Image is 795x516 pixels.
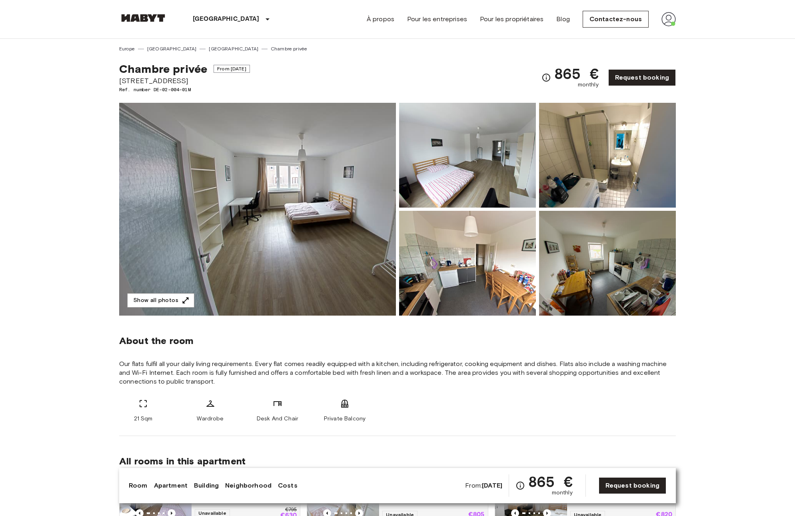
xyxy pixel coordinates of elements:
span: [STREET_ADDRESS] [119,76,250,86]
a: Request booking [599,477,666,494]
span: 21 Sqm [134,415,153,423]
span: monthly [578,81,599,89]
img: Marketing picture of unit DE-02-004-01M [119,103,396,316]
a: [GEOGRAPHIC_DATA] [147,45,197,52]
a: Neighborhood [225,481,272,490]
img: avatar [661,12,676,26]
span: Our flats fulfil all your daily living requirements. Every flat comes readily equipped with a kit... [119,360,676,386]
span: Chambre privée [119,62,207,76]
span: From [DATE] [214,65,250,73]
svg: Check cost overview for full price breakdown. Please note that discounts apply to new joiners onl... [541,73,551,82]
img: Picture of unit DE-02-004-01M [539,211,676,316]
img: Picture of unit DE-02-004-01M [399,211,536,316]
span: Ref. number DE-02-004-01M [119,86,250,93]
b: [DATE] [482,482,502,489]
p: €795 [285,508,297,512]
span: All rooms in this apartment [119,455,676,467]
img: Picture of unit DE-02-004-01M [399,103,536,208]
svg: Check cost overview for full price breakdown. Please note that discounts apply to new joiners onl... [515,481,525,490]
a: Pour les entreprises [407,14,467,24]
p: [GEOGRAPHIC_DATA] [193,14,260,24]
span: 865 € [528,474,573,489]
span: 865 € [554,66,599,81]
span: Desk And Chair [257,415,298,423]
a: [GEOGRAPHIC_DATA] [209,45,258,52]
a: Costs [278,481,298,490]
a: Contactez-nous [583,11,649,28]
a: Room [129,481,148,490]
img: Picture of unit DE-02-004-01M [539,103,676,208]
button: Show all photos [127,293,194,308]
a: Europe [119,45,135,52]
span: About the room [119,335,676,347]
a: Pour les propriétaires [480,14,543,24]
a: Building [194,481,219,490]
a: Chambre privée [271,45,307,52]
a: Blog [556,14,570,24]
span: Wardrobe [197,415,224,423]
span: monthly [552,489,573,497]
span: Private Balcony [324,415,366,423]
a: Apartment [154,481,188,490]
span: From: [465,481,502,490]
a: À propos [367,14,394,24]
img: Habyt [119,14,167,22]
a: Request booking [608,69,676,86]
